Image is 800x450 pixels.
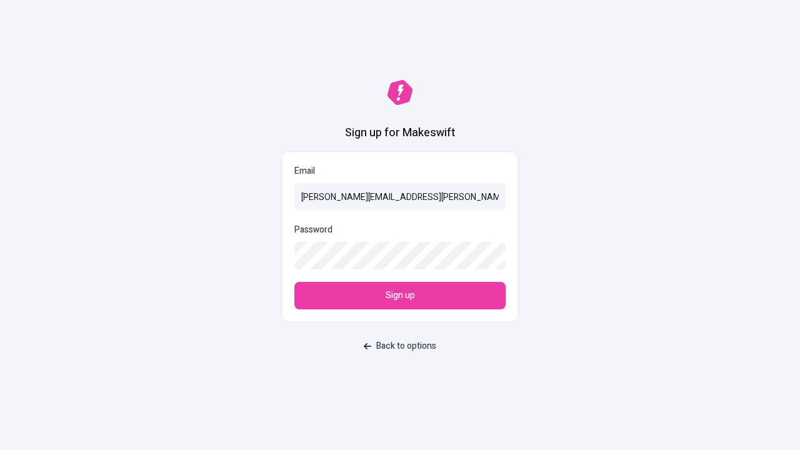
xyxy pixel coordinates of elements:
input: Email [294,183,506,211]
h1: Sign up for Makeswift [345,125,455,141]
p: Email [294,164,506,178]
span: Back to options [376,339,436,353]
span: Sign up [386,289,415,302]
button: Sign up [294,282,506,309]
p: Password [294,223,332,237]
button: Back to options [356,335,444,357]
